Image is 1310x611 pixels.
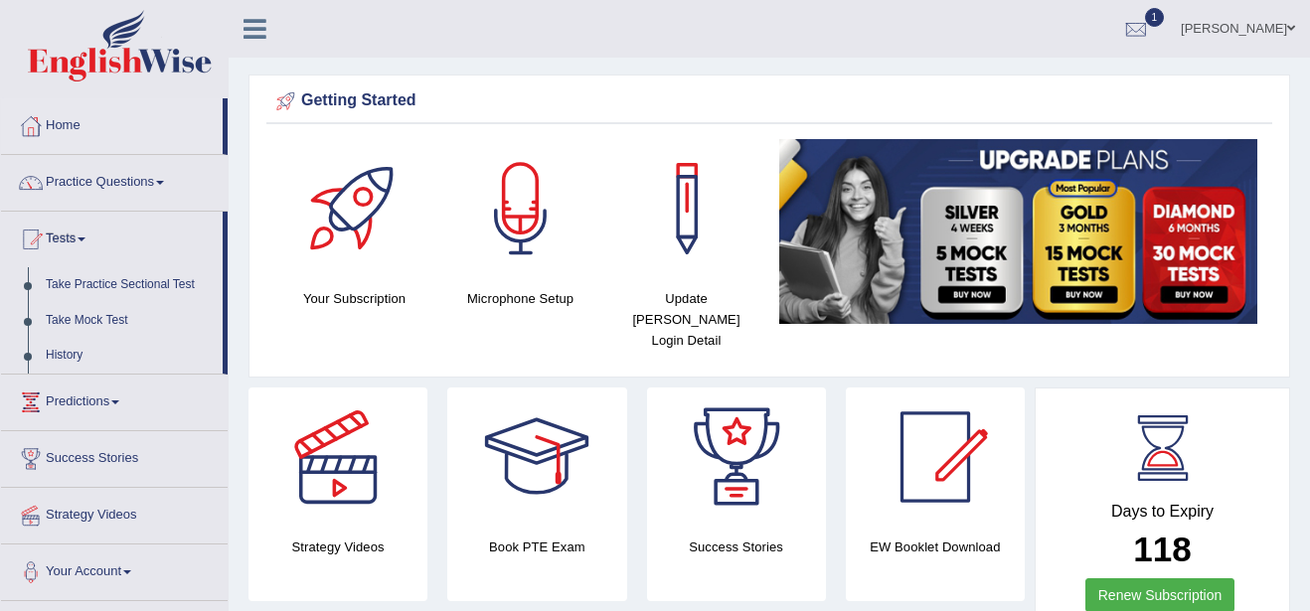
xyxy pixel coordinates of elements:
a: History [37,338,223,374]
a: Strategy Videos [1,488,228,537]
a: Take Practice Sectional Test [37,267,223,303]
div: Getting Started [271,86,1267,116]
h4: Your Subscription [281,288,427,309]
h4: Microphone Setup [447,288,593,309]
h4: Strategy Videos [248,536,427,557]
a: Success Stories [1,431,228,481]
h4: EW Booklet Download [846,536,1025,557]
a: Predictions [1,375,228,424]
h4: Book PTE Exam [447,536,626,557]
img: small5.jpg [779,139,1257,324]
a: Take Mock Test [37,303,223,339]
h4: Days to Expiry [1058,503,1267,521]
h4: Update [PERSON_NAME] Login Detail [613,288,759,351]
a: Tests [1,212,223,261]
span: 1 [1145,8,1165,27]
b: 118 [1133,530,1191,568]
h4: Success Stories [647,536,826,557]
a: Your Account [1,544,228,594]
a: Practice Questions [1,155,228,205]
a: Home [1,98,223,148]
